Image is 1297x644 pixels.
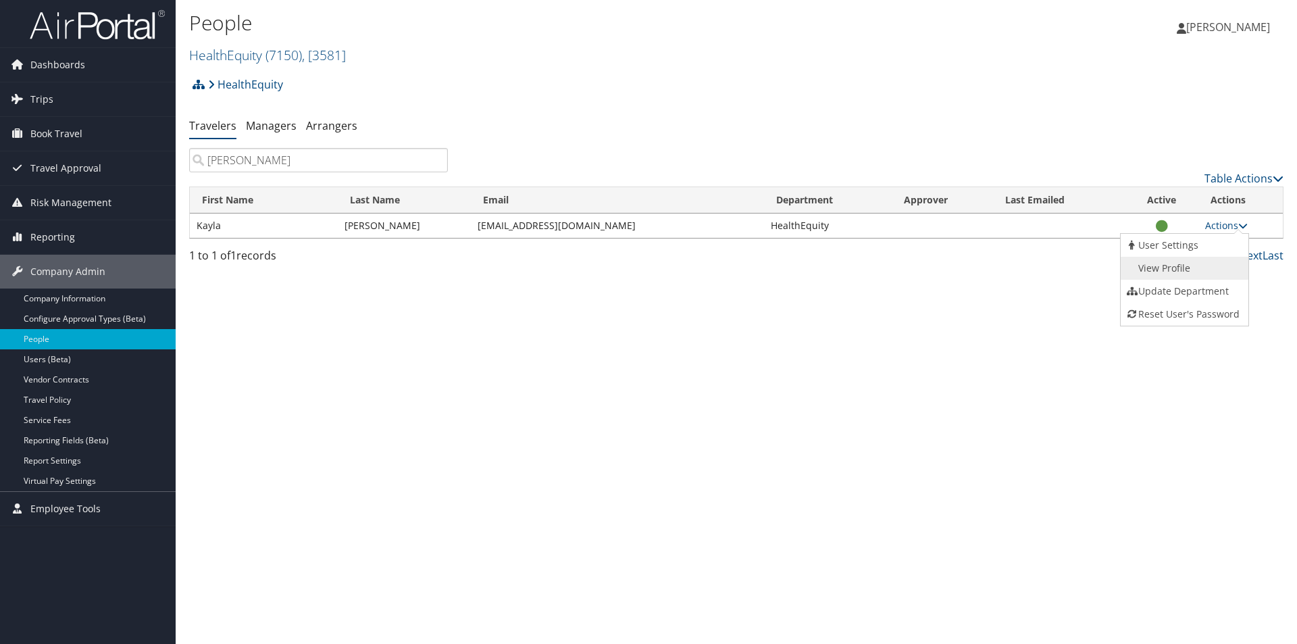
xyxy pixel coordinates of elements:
[1186,20,1270,34] span: [PERSON_NAME]
[338,214,470,238] td: [PERSON_NAME]
[230,248,236,263] span: 1
[246,118,297,133] a: Managers
[30,82,53,116] span: Trips
[1177,7,1283,47] a: [PERSON_NAME]
[189,118,236,133] a: Travelers
[1205,219,1248,232] a: Actions
[471,187,764,214] th: Email: activate to sort column ascending
[1198,187,1283,214] th: Actions
[189,148,448,172] input: Search
[892,187,993,214] th: Approver
[30,48,85,82] span: Dashboards
[1204,171,1283,186] a: Table Actions
[1263,248,1283,263] a: Last
[265,46,302,64] span: ( 7150 )
[190,214,338,238] td: Kayla
[764,214,892,238] td: HealthEquity
[471,214,764,238] td: [EMAIL_ADDRESS][DOMAIN_NAME]
[306,118,357,133] a: Arrangers
[208,71,283,98] a: HealthEquity
[338,187,470,214] th: Last Name: activate to sort column descending
[30,220,75,254] span: Reporting
[1121,234,1245,257] a: View User's Settings
[302,46,346,64] span: , [ 3581 ]
[189,9,919,37] h1: People
[1239,248,1263,263] a: Next
[30,255,105,289] span: Company Admin
[1121,303,1245,326] a: Reset User's Password
[190,187,338,214] th: First Name: activate to sort column ascending
[993,187,1125,214] th: Last Emailed: activate to sort column ascending
[30,117,82,151] span: Book Travel
[30,186,111,220] span: Risk Management
[1125,187,1198,214] th: Active: activate to sort column ascending
[30,492,101,526] span: Employee Tools
[1121,280,1245,303] a: Update Department For This Traveler
[764,187,892,214] th: Department: activate to sort column ascending
[189,247,448,270] div: 1 to 1 of records
[30,151,101,185] span: Travel Approval
[30,9,165,41] img: airportal-logo.png
[189,46,346,64] a: HealthEquity
[1121,257,1245,280] a: AirPortal Profile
